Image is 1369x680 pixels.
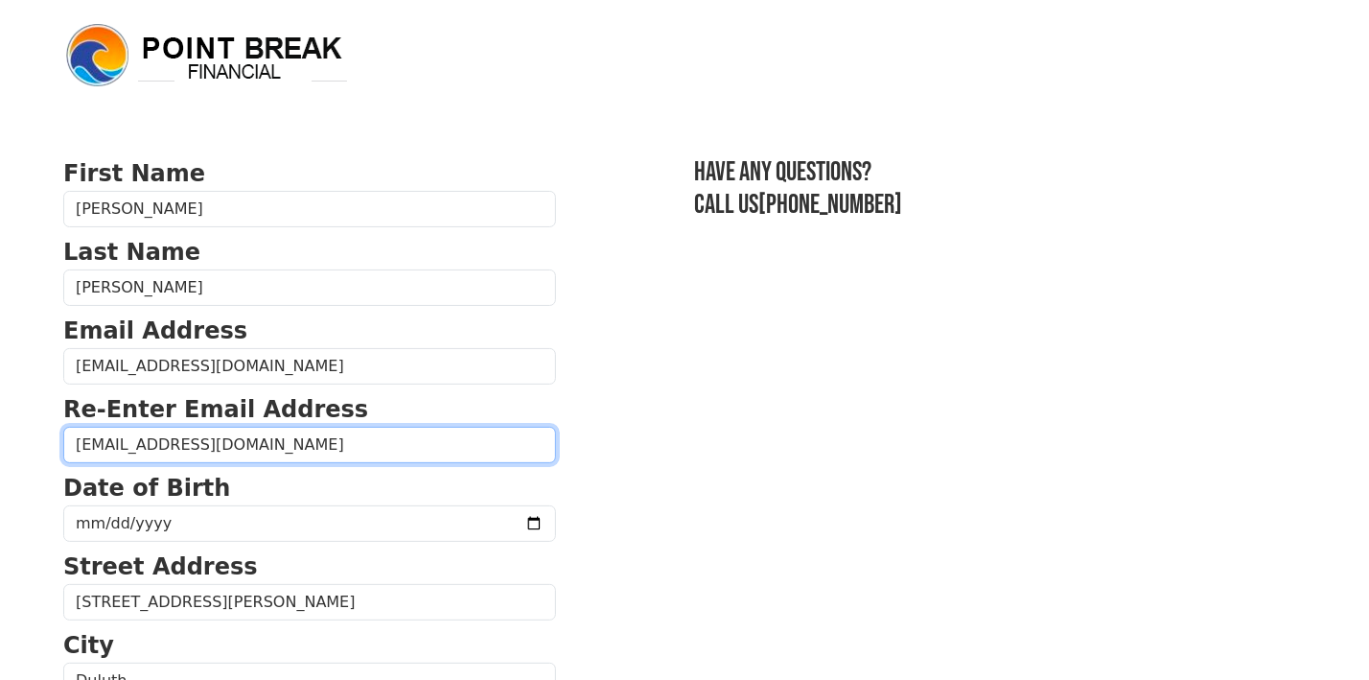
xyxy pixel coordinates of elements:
input: Street Address [63,584,556,621]
strong: City [63,632,114,659]
a: [PHONE_NUMBER] [758,189,902,221]
strong: First Name [63,160,205,187]
input: Email Address [63,348,556,385]
strong: Re-Enter Email Address [63,396,368,423]
input: Last Name [63,270,556,306]
input: First Name [63,191,556,227]
strong: Street Address [63,553,258,580]
strong: Email Address [63,317,247,344]
h3: Have any questions? [694,156,1306,189]
input: Re-Enter Email Address [63,427,556,463]
h3: Call us [694,189,1306,222]
strong: Last Name [63,239,200,266]
img: logo.png [63,21,351,90]
strong: Date of Birth [63,475,230,502]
